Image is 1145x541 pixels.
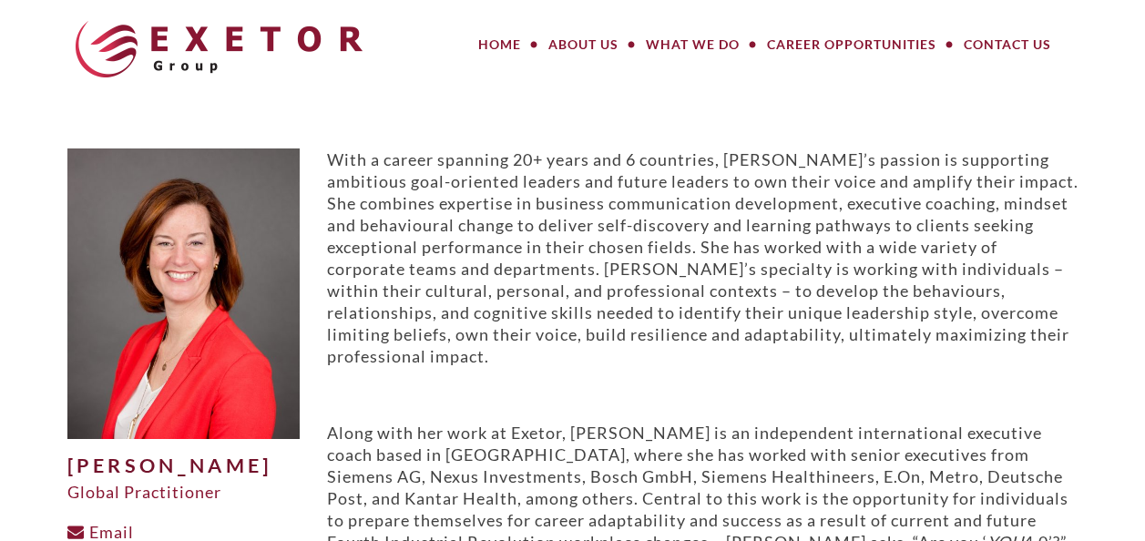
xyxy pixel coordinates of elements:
img: The Exetor Group [76,21,363,77]
a: What We Do [632,26,753,63]
a: Career Opportunities [753,26,950,63]
h1: [PERSON_NAME] [67,455,300,477]
img: Julia-Harig-7-500x625.jpg [67,148,300,439]
div: Global Practitioner [67,481,300,503]
a: About Us [535,26,632,63]
a: Contact Us [950,26,1065,63]
a: Home [465,26,535,63]
p: With a career spanning 20+ years and 6 countries, [PERSON_NAME]’s passion is supporting ambitious... [327,148,1079,367]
